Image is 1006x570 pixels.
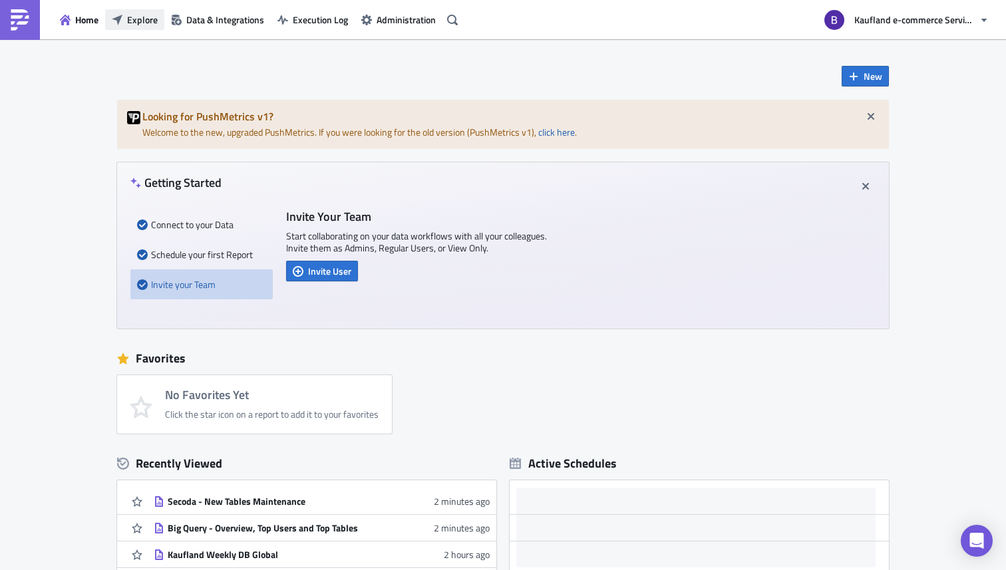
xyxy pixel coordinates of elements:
[816,5,996,35] button: Kaufland e-commerce Services GmbH & Co. KG
[75,13,98,27] span: Home
[137,239,266,269] div: Schedule your first Report
[538,125,575,139] a: click here
[117,349,889,368] div: Favorites
[53,9,105,30] button: Home
[142,111,879,122] h5: Looking for PushMetrics v1?
[117,454,496,474] div: Recently Viewed
[137,210,266,239] div: Connect to your Data
[154,541,490,567] a: Kaufland Weekly DB Global2 hours ago
[842,66,889,86] button: New
[168,522,401,534] div: Big Query - Overview, Top Users and Top Tables
[286,230,552,254] p: Start collaborating on your data workflows with all your colleagues. Invite them as Admins, Regul...
[823,9,846,31] img: Avatar
[168,549,401,561] div: Kaufland Weekly DB Global
[434,494,490,508] time: 2025-08-11T14:14:37Z
[105,9,164,30] button: Explore
[293,13,348,27] span: Execution Log
[154,488,490,514] a: Secoda - New Tables Maintenance2 minutes ago
[308,264,351,278] span: Invite User
[137,269,266,299] div: Invite your Team
[286,210,552,223] h4: Invite Your Team
[9,9,31,31] img: PushMetrics
[510,456,617,471] div: Active Schedules
[271,9,355,30] button: Execution Log
[444,547,490,561] time: 2025-08-11T11:55:02Z
[854,13,974,27] span: Kaufland e-commerce Services GmbH & Co. KG
[117,100,889,149] div: Welcome to the new, upgraded PushMetrics. If you were looking for the old version (PushMetrics v1...
[165,388,379,402] h4: No Favorites Yet
[154,515,490,541] a: Big Query - Overview, Top Users and Top Tables2 minutes ago
[377,13,436,27] span: Administration
[164,9,271,30] button: Data & Integrations
[355,9,442,30] button: Administration
[961,525,993,557] div: Open Intercom Messenger
[127,13,158,27] span: Explore
[168,496,401,507] div: Secoda - New Tables Maintenance
[186,13,264,27] span: Data & Integrations
[286,261,358,281] button: Invite User
[165,408,379,420] div: Click the star icon on a report to add it to your favorites
[864,69,882,83] span: New
[130,176,222,190] h4: Getting Started
[434,521,490,535] time: 2025-08-11T14:14:15Z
